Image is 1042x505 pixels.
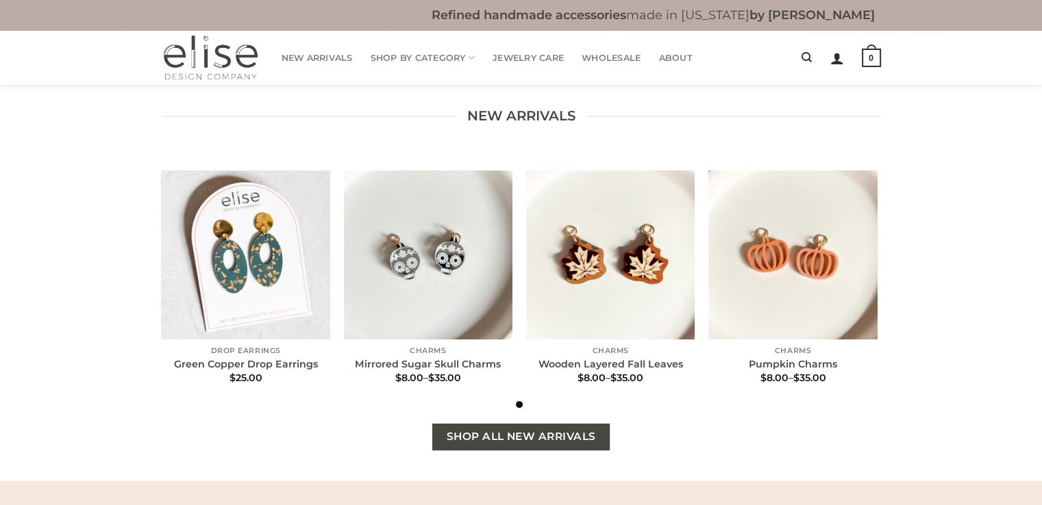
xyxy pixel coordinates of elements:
[526,170,695,339] a: Wooden Layered Fall Leaves
[749,358,837,371] a: Pumpkin Charms
[760,372,788,384] bdi: 8.00
[610,372,643,384] bdi: 35.00
[516,401,523,408] li: Page dot 1
[344,373,513,383] span: –
[230,372,262,384] bdi: 25.00
[344,170,513,339] a: Mirrored Sugar Skull Charms
[793,372,826,384] bdi: 35.00
[538,358,683,371] a: Wooden Layered Fall Leaves
[161,347,330,356] p: Drop Earrings
[162,31,259,85] img: Elise Design Company
[395,372,401,384] span: $
[344,347,513,356] p: Charms
[578,372,606,384] bdi: 8.00
[708,347,878,356] p: Charms
[395,372,423,384] bdi: 8.00
[760,372,766,384] span: $
[708,373,878,383] span: –
[862,39,881,77] a: 0
[428,372,434,384] span: $
[467,105,575,127] span: new arrivals
[802,44,812,70] a: Search
[862,49,881,68] strong: 0
[708,170,878,339] a: Pumpkin Charms
[161,170,330,339] a: Green Copper Drop Earrings
[658,44,692,71] a: About
[371,44,475,71] a: Shop By Category
[355,358,501,371] a: Mirrored Sugar Skull Charms
[428,372,461,384] bdi: 35.00
[582,44,641,71] a: Wholesale
[526,347,695,356] p: Charms
[578,372,584,384] span: $
[493,44,564,71] a: Jewelry Care
[432,8,626,22] b: Refined handmade accessories
[174,358,318,371] a: Green Copper Drop Earrings
[447,428,596,445] span: Shop All New Arrivals
[432,8,875,22] b: made in [US_STATE]
[282,44,353,71] a: New Arrivals
[526,373,695,383] span: –
[749,8,875,22] b: by [PERSON_NAME]
[230,372,236,384] span: $
[432,424,610,450] a: Shop All New Arrivals
[793,372,799,384] span: $
[610,372,617,384] span: $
